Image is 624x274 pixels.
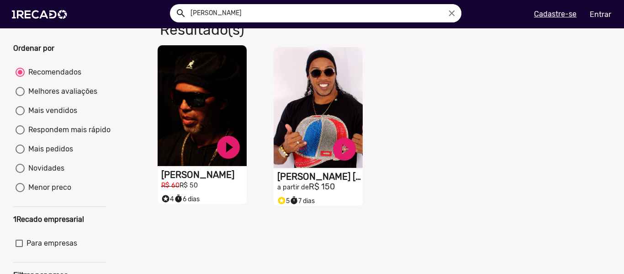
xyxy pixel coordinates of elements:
[13,215,84,224] b: 1Recado empresarial
[174,195,200,203] span: 6 dias
[25,124,111,135] div: Respondem mais rápido
[25,67,81,78] div: Recomendados
[584,6,617,22] a: Entrar
[25,182,71,193] div: Menor preco
[184,4,461,22] input: Pesquisar...
[172,5,188,21] button: Example home icon
[161,195,174,203] span: 4
[161,192,170,203] i: Selo super talento
[25,144,73,155] div: Mais pedidos
[161,194,170,203] small: stars
[277,197,290,205] span: 5
[161,169,247,180] h1: [PERSON_NAME]
[13,44,54,53] b: Ordenar por
[215,134,242,161] a: play_circle_filled
[277,194,286,205] i: Selo super talento
[277,182,363,192] h2: R$ 150
[274,47,363,168] video: S1RECADO vídeos dedicados para fãs e empresas
[290,197,315,205] span: 7 dias
[277,196,286,205] small: stars
[26,238,77,249] span: Para empresas
[25,163,64,174] div: Novidades
[277,183,309,191] small: a partir de
[277,171,363,182] h1: [PERSON_NAME] [PERSON_NAME] Oficial
[175,8,186,19] mat-icon: Example home icon
[331,135,358,163] a: play_circle_filled
[290,194,298,205] i: timer
[290,196,298,205] small: timer
[534,10,576,18] u: Cadastre-se
[25,105,77,116] div: Mais vendidos
[161,182,180,189] small: R$ 60
[174,192,183,203] i: timer
[180,182,198,189] small: R$ 50
[25,86,97,97] div: Melhores avaliações
[158,45,247,166] video: S1RECADO vídeos dedicados para fãs e empresas
[174,194,183,203] small: timer
[447,8,457,18] i: close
